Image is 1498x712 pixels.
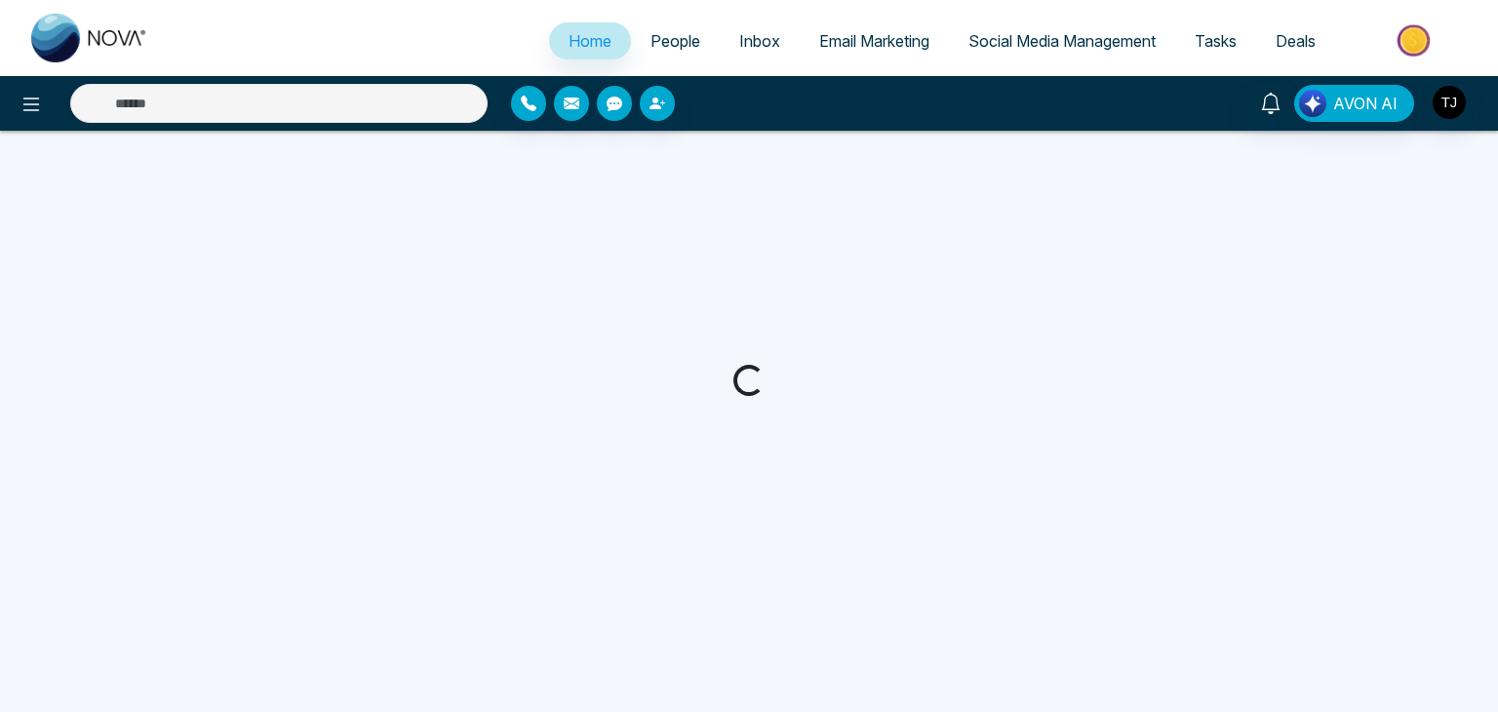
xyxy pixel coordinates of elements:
span: Deals [1276,31,1316,51]
img: Market-place.gif [1345,19,1486,62]
a: Deals [1256,22,1335,59]
a: Tasks [1175,22,1256,59]
span: Inbox [739,31,780,51]
a: Social Media Management [949,22,1175,59]
img: Nova CRM Logo [31,14,148,62]
a: Email Marketing [800,22,949,59]
span: Email Marketing [819,31,929,51]
a: People [631,22,720,59]
img: User Avatar [1433,86,1466,119]
a: Home [549,22,631,59]
a: Inbox [720,22,800,59]
button: AVON AI [1294,85,1414,122]
span: Home [569,31,611,51]
span: Social Media Management [968,31,1156,51]
img: Lead Flow [1299,90,1326,117]
span: Tasks [1195,31,1237,51]
span: AVON AI [1333,92,1398,115]
span: People [650,31,700,51]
